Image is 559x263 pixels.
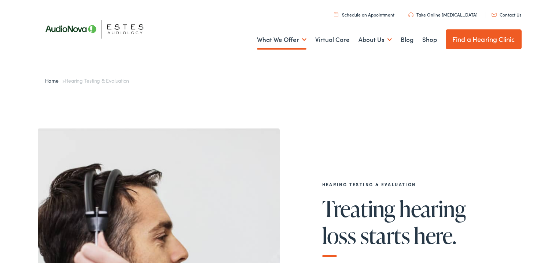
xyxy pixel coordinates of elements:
span: loss [322,223,356,248]
a: Blog [401,26,413,53]
a: Home [45,77,62,84]
a: Contact Us [492,11,521,18]
img: utility icon [492,13,497,17]
span: Hearing Testing & Evaluation [65,77,129,84]
span: here. [414,223,456,248]
a: Take Online [MEDICAL_DATA] [408,11,478,18]
span: starts [360,223,410,248]
span: Treating [322,197,395,221]
span: hearing [399,197,466,221]
img: utility icon [408,12,413,17]
span: » [45,77,129,84]
a: Shop [422,26,437,53]
a: About Us [358,26,392,53]
img: utility icon [334,12,338,17]
a: What We Offer [257,26,306,53]
a: Schedule an Appointment [334,11,394,18]
h2: Hearing Testing & Evaluation [322,182,498,187]
a: Find a Hearing Clinic [446,29,522,49]
a: Virtual Care [315,26,350,53]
